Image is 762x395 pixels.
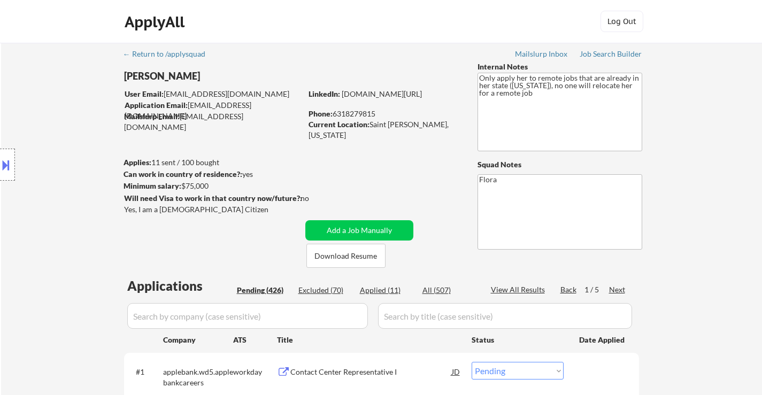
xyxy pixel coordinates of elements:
a: Job Search Builder [580,50,642,60]
button: Log Out [601,11,643,32]
strong: Phone: [309,109,333,118]
button: Add a Job Manually [305,220,413,241]
strong: Will need Visa to work in that country now/future?: [124,193,302,203]
div: All (507) [422,285,476,296]
div: yes [124,169,298,180]
div: View All Results [491,284,548,295]
div: [EMAIL_ADDRESS][DOMAIN_NAME] [125,100,302,121]
div: Contact Center Representative I [290,367,452,377]
div: Squad Notes [478,159,642,170]
div: ← Return to /applysquad [123,50,215,58]
div: [PERSON_NAME] [124,69,344,83]
strong: Current Location: [309,120,370,129]
div: ATS [233,335,277,345]
div: Job Search Builder [580,50,642,58]
div: Status [472,330,564,349]
a: ← Return to /applysquad [123,50,215,60]
div: Pending (426) [237,285,290,296]
div: 11 sent / 100 bought [124,157,302,168]
div: [EMAIL_ADDRESS][DOMAIN_NAME] [125,89,302,99]
div: ApplyAll [125,13,188,31]
input: Search by title (case sensitive) [378,303,632,329]
div: Excluded (70) [298,285,352,296]
div: JD [451,362,461,381]
div: Next [609,284,626,295]
div: Internal Notes [478,61,642,72]
div: Title [277,335,461,345]
strong: LinkedIn: [309,89,340,98]
div: Back [560,284,578,295]
div: 1 / 5 [584,284,609,295]
div: no [301,193,331,204]
div: Yes, I am a [DEMOGRAPHIC_DATA] Citizen [124,204,305,215]
div: 6318279815 [309,109,460,119]
a: [DOMAIN_NAME][URL] [342,89,422,98]
div: Saint [PERSON_NAME], [US_STATE] [309,119,460,140]
div: $75,000 [124,181,302,191]
div: workday [233,367,277,377]
div: Applied (11) [360,285,413,296]
a: Mailslurp Inbox [515,50,568,60]
input: Search by company (case sensitive) [127,303,368,329]
div: Company [163,335,233,345]
button: Download Resume [306,244,386,268]
div: #1 [136,367,155,377]
div: Applications [127,280,233,292]
div: [EMAIL_ADDRESS][DOMAIN_NAME] [124,111,302,132]
div: Date Applied [579,335,626,345]
div: applebank.wd5.applebankcareers [163,367,233,388]
div: Mailslurp Inbox [515,50,568,58]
